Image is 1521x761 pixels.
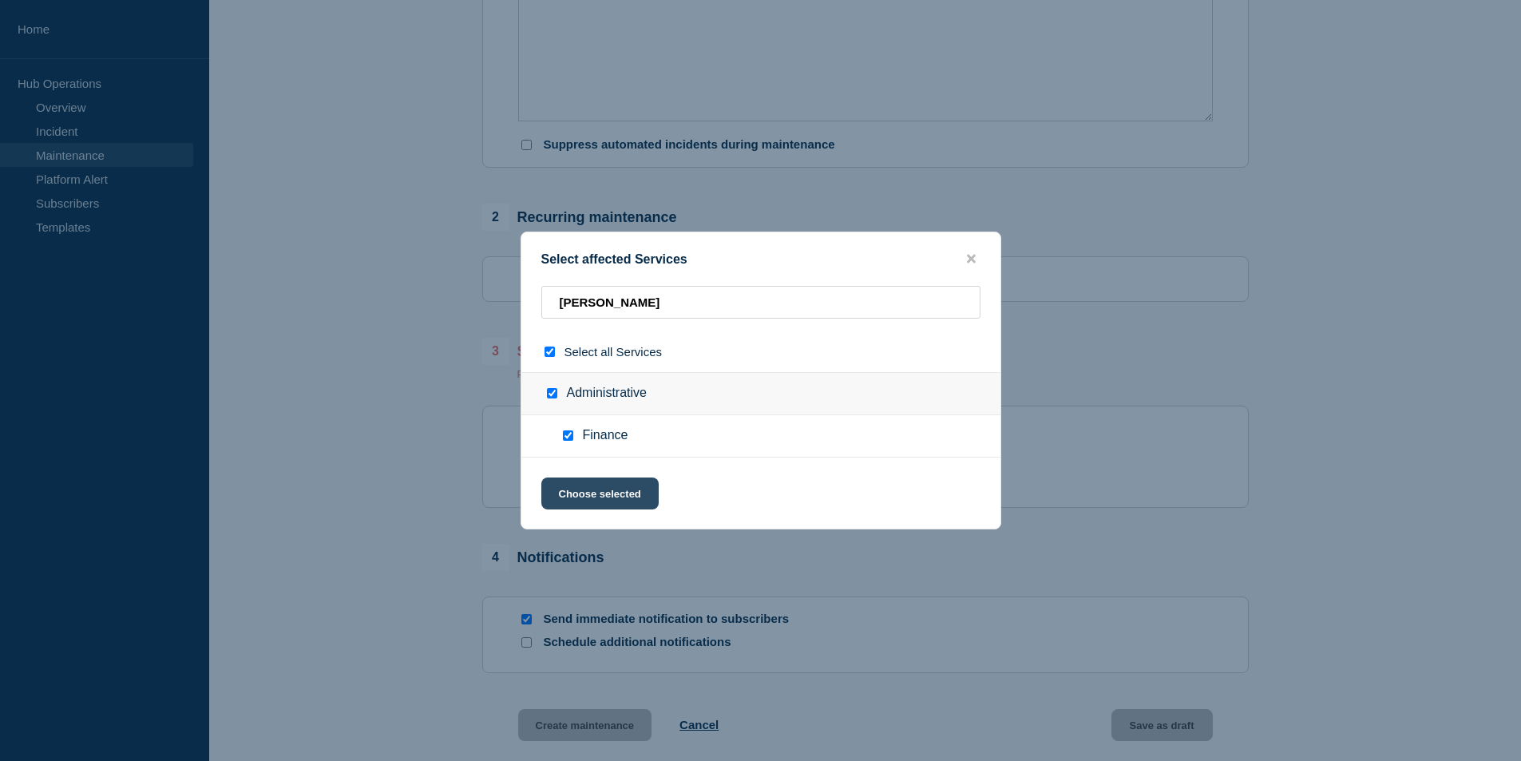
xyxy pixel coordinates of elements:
[521,252,1000,267] div: Select affected Services
[521,372,1000,415] div: Administrative
[541,286,980,319] input: Search
[564,345,663,359] span: Select all Services
[541,478,659,509] button: Choose selected
[545,347,555,357] input: select all checkbox
[583,428,628,444] span: Finance
[962,252,980,267] button: close button
[563,430,573,441] input: Finance checkbox
[547,388,557,398] input: Administrative checkbox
